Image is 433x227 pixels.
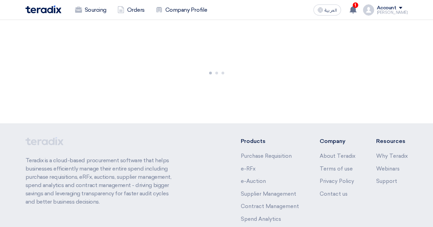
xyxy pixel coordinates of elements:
[320,137,355,145] li: Company
[320,166,353,172] a: Terms of use
[112,2,150,18] a: Orders
[324,8,337,13] span: العربية
[376,153,408,159] a: Why Teradix
[241,153,292,159] a: Purchase Requisition
[150,2,213,18] a: Company Profile
[241,178,266,184] a: e-Auction
[353,2,358,8] span: 1
[320,153,355,159] a: About Teradix
[241,191,296,197] a: Supplier Management
[320,178,354,184] a: Privacy Policy
[376,166,400,172] a: Webinars
[376,137,408,145] li: Resources
[241,216,281,222] a: Spend Analytics
[313,4,341,16] button: العربية
[363,4,374,16] img: profile_test.png
[241,203,299,209] a: Contract Management
[70,2,112,18] a: Sourcing
[376,178,397,184] a: Support
[241,166,256,172] a: e-RFx
[377,11,408,14] div: [PERSON_NAME]
[25,6,61,13] img: Teradix logo
[25,156,178,206] p: Teradix is a cloud-based procurement software that helps businesses efficiently manage their enti...
[320,191,348,197] a: Contact us
[241,137,299,145] li: Products
[377,5,396,11] div: Account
